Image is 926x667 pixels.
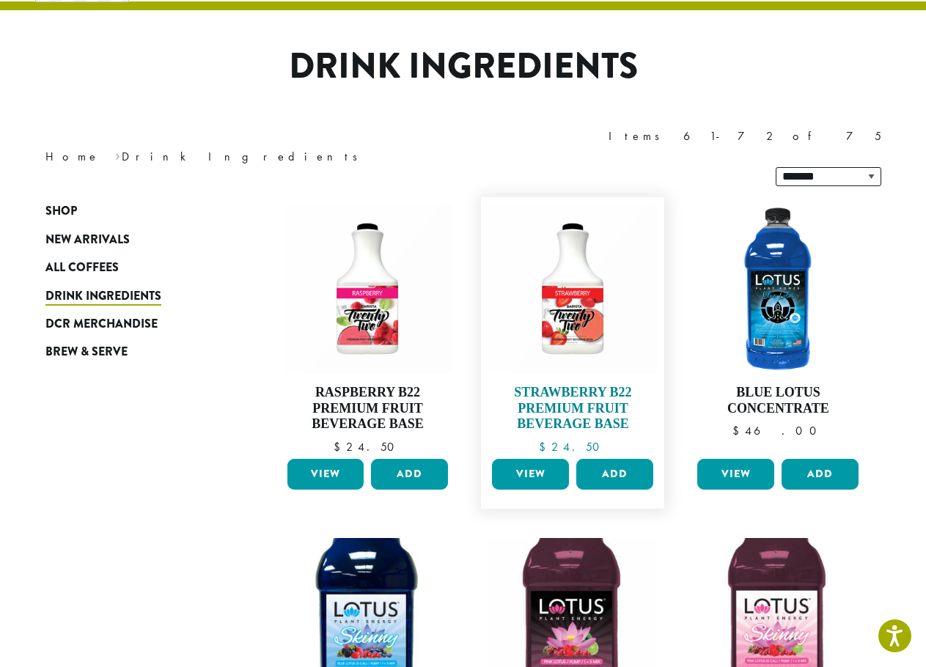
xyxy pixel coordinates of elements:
span: Brew & Serve [45,343,128,361]
h4: Strawberry B22 Premium Fruit Beverage Base [488,385,657,432]
a: View [287,459,364,490]
button: Add [576,459,653,490]
span: › [115,143,120,166]
a: Brew & Serve [45,338,221,366]
h1: Drink Ingredients [34,45,892,88]
a: Blue Lotus Concentrate $46.00 [694,204,862,453]
button: Add [371,459,448,490]
span: All Coffees [45,259,119,277]
h4: Raspberry B22 Premium Fruit Beverage Base [284,385,452,432]
span: Drink Ingredients [45,287,161,306]
span: Shop [45,202,77,221]
span: $ [334,439,346,454]
a: View [492,459,569,490]
nav: Breadcrumb [45,148,441,166]
span: New Arrivals [45,231,130,249]
img: Raspberry-Stock-e1680896545122.png [283,204,452,373]
a: All Coffees [45,254,221,281]
span: DCR Merchandise [45,315,158,333]
a: Shop [45,197,221,225]
bdi: 24.50 [539,439,606,454]
bdi: 46.00 [732,423,823,438]
img: Lotus-Blue-Stock-01.png [694,204,862,373]
h4: Blue Lotus Concentrate [694,385,862,416]
a: Home [45,149,100,164]
a: New Arrivals [45,226,221,254]
a: Raspberry B22 Premium Fruit Beverage Base $24.50 [284,204,452,453]
a: Strawberry B22 Premium Fruit Beverage Base $24.50 [488,204,657,453]
bdi: 24.50 [334,439,401,454]
div: Items 61-72 of 75 [609,128,881,145]
span: $ [539,439,551,454]
button: Add [782,459,859,490]
a: DCR Merchandise [45,310,221,338]
span: $ [732,423,745,438]
a: Drink Ingredients [45,281,221,309]
a: View [697,459,774,490]
img: Strawberry-Stock-e1680896881735.png [488,204,657,373]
